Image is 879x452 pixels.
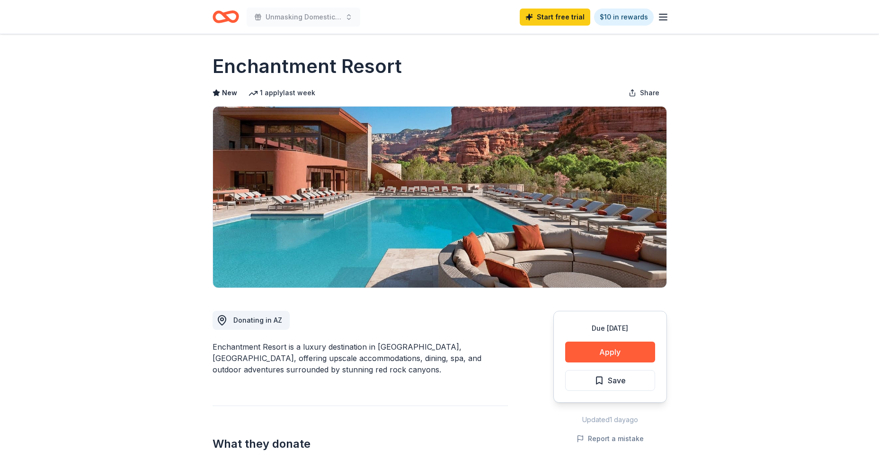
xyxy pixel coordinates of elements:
button: Save [565,370,655,391]
div: 1 apply last week [249,87,315,99]
button: Report a mistake [577,433,644,444]
span: New [222,87,237,99]
h2: What they donate [213,436,508,452]
span: Save [608,374,626,387]
div: Due [DATE] [565,323,655,334]
div: Enchantment Resort is a luxury destination in [GEOGRAPHIC_DATA], [GEOGRAPHIC_DATA], offering upsc... [213,341,508,375]
h1: Enchantment Resort [213,53,402,80]
a: $10 in rewards [594,9,654,26]
a: Start free trial [520,9,590,26]
span: Donating in AZ [233,316,282,324]
span: Unmasking Domestic Violence Masquerade Ball [266,11,341,23]
button: Apply [565,342,655,362]
div: Updated 1 day ago [553,414,667,425]
button: Share [621,83,667,102]
button: Unmasking Domestic Violence Masquerade Ball [247,8,360,27]
span: Share [640,87,659,99]
a: Home [213,6,239,28]
img: Image for Enchantment Resort [213,107,666,288]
